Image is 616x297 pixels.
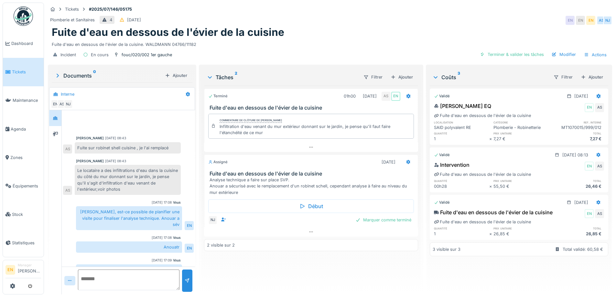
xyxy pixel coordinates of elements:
h6: prix unitaire [493,179,549,183]
div: × [489,136,493,142]
h6: total [549,131,604,135]
h6: quantité [434,179,489,183]
img: Badge_color-CXgf-gQk.svg [14,6,33,26]
div: Plomberie et Sanitaires [50,17,95,23]
div: Validé [434,200,450,205]
div: AS [382,92,391,101]
div: 1 [434,231,489,237]
div: Fuite d'eau en dessous de l'évier de la cuisine [434,112,531,119]
div: EN [185,221,194,230]
h6: catégorie [493,120,549,124]
a: Maintenance [3,86,44,115]
div: AS [57,100,66,109]
div: EN [51,100,60,109]
div: NJ [603,16,612,25]
h6: total [549,226,604,230]
div: [PERSON_NAME] EQ [434,102,491,110]
div: EN [566,16,575,25]
div: Le locataire a des infiltrations d'eau dans la cuisine du côté du mur donnant sur le jardin, je p... [75,165,181,195]
div: Fuite d'eau en dessous de l'évier de la cuisine [434,208,553,216]
div: Interne [61,91,74,97]
div: [PERSON_NAME], est-ce possible de planifier une visite pour finaliser l'analyse technique. Anouar... [76,206,182,230]
div: 01h00 [344,93,356,99]
div: Infiltration d'eau venant du mur extérieur donnant sur le jardin, je pense qu'il faut faire l'éta... [220,123,411,136]
h6: quantité [434,226,489,230]
sup: 3 [458,73,460,81]
div: [PERSON_NAME] [76,159,104,164]
a: EN Manager[PERSON_NAME] [5,263,41,278]
div: EN [585,103,594,112]
a: Zones [3,143,44,172]
h1: Fuite d'eau en dessous de l'évier de la cuisine [52,26,284,38]
div: fouc/020/002 1er gauche [122,52,172,58]
div: 26,85 € [549,231,604,237]
div: 7,27 € [549,136,604,142]
div: × [489,183,493,189]
div: [DATE] [363,93,377,99]
h6: prix unitaire [493,131,549,135]
div: Total validé: 60,58 € [563,246,603,252]
div: Filtrer [361,72,385,82]
div: [DATE] 17:08 [152,200,172,205]
h6: quantité [434,131,489,135]
div: Ajouter [162,71,190,80]
a: Stock [3,200,44,228]
div: Assigné [208,159,228,165]
div: EN [391,92,400,101]
div: Ajouter [578,73,606,81]
strong: #2025/07/146/05175 [86,6,135,12]
div: Documents [54,72,162,80]
div: EN [585,209,594,218]
sup: 2 [235,73,237,81]
div: 3 visible sur 3 [433,246,460,252]
div: Début [208,199,414,213]
span: Dashboard [11,40,41,47]
div: Vous [173,258,181,263]
div: EN [185,244,194,253]
div: Modifier [549,50,578,59]
div: AS [597,16,606,25]
div: AS [595,209,604,218]
li: [PERSON_NAME] [18,263,41,277]
div: Marquer comme terminé [353,216,414,224]
div: [DATE] [574,199,588,206]
div: Ajouter [388,73,416,81]
div: × [489,231,493,237]
div: EN [585,162,594,171]
div: EN [576,16,585,25]
div: AS [595,103,604,112]
h3: Fuite d'eau en dessous de l'évier de la cuisine [210,105,415,111]
div: NJ [208,216,217,225]
div: Fuite d'eau en dessous de l'évier de la cuisine [434,171,531,177]
span: Tickets [12,69,41,75]
div: Intervention [434,161,470,169]
div: [DATE] [382,159,395,165]
div: AS [595,162,604,171]
span: Statistiques [12,240,41,246]
span: Stock [12,211,41,217]
a: Dashboard [3,29,44,58]
a: Agenda [3,115,44,143]
div: AS [63,186,72,195]
div: Commentaire de clôture de [PERSON_NAME] [220,118,282,123]
a: Équipements [3,172,44,200]
div: [DATE] [127,17,141,23]
div: 00h28 [434,183,489,189]
div: [DATE] [574,93,588,99]
span: Agenda [11,126,41,132]
span: Maintenance [13,97,41,103]
div: Plomberie - Robinetterie [493,124,549,131]
div: Anouatr [76,241,182,253]
div: Coûts [432,73,548,81]
h6: ref. interne [549,120,604,124]
div: 2 visible sur 2 [207,242,235,248]
div: Filtrer [551,72,576,82]
div: En cours [91,52,109,58]
li: EN [5,265,15,275]
div: NJ [64,100,73,109]
h6: localisation [434,120,489,124]
div: Actions [581,50,610,59]
div: Manager [18,263,41,268]
div: [DATE] 08:43 [105,136,126,141]
div: Vous [173,200,181,205]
